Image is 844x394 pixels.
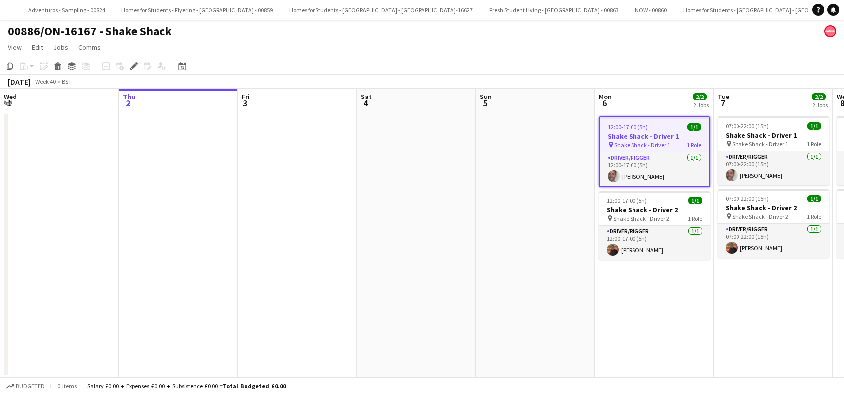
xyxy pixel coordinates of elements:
app-card-role: Driver/Rigger1/107:00-22:00 (15h)[PERSON_NAME] [718,224,829,258]
span: 07:00-22:00 (15h) [726,122,769,130]
app-card-role: Driver/Rigger1/112:00-17:00 (5h)[PERSON_NAME] [600,152,709,186]
a: View [4,41,26,54]
span: Thu [123,92,135,101]
span: View [8,43,22,52]
div: BST [62,78,72,85]
a: Comms [74,41,105,54]
app-card-role: Driver/Rigger1/112:00-17:00 (5h)[PERSON_NAME] [599,226,710,260]
span: Edit [32,43,43,52]
button: Budgeted [5,381,46,392]
app-card-role: Driver/Rigger1/107:00-22:00 (15h)[PERSON_NAME] [718,151,829,185]
span: 1/1 [688,197,702,204]
span: 5 [478,98,492,109]
span: Shake Shack - Driver 1 [614,141,670,149]
span: 1 Role [807,140,821,148]
app-job-card: 12:00-17:00 (5h)1/1Shake Shack - Driver 1 Shake Shack - Driver 11 RoleDriver/Rigger1/112:00-17:00... [599,116,710,187]
app-job-card: 07:00-22:00 (15h)1/1Shake Shack - Driver 2 Shake Shack - Driver 21 RoleDriver/Rigger1/107:00-22:0... [718,189,829,258]
span: 12:00-17:00 (5h) [608,123,648,131]
h3: Shake Shack - Driver 2 [718,203,829,212]
span: 1/1 [687,123,701,131]
span: 3 [240,98,250,109]
span: Shake Shack - Driver 2 [732,213,788,220]
span: 1/1 [807,122,821,130]
div: [DATE] [8,77,31,87]
span: 1/1 [807,195,821,202]
span: Budgeted [16,383,45,390]
button: Adventuros - Sampling - 00824 [20,0,113,20]
h3: Shake Shack - Driver 1 [718,131,829,140]
span: Week 40 [33,78,58,85]
span: 07:00-22:00 (15h) [726,195,769,202]
span: 0 items [55,382,79,390]
span: Sat [361,92,372,101]
span: Fri [242,92,250,101]
span: Mon [599,92,612,101]
div: 2 Jobs [812,101,828,109]
span: Sun [480,92,492,101]
h1: 00886/ON-16167 - Shake Shack [8,24,172,39]
button: NOW - 00860 [627,0,675,20]
span: 6 [597,98,612,109]
span: Tue [718,92,729,101]
span: 2/2 [812,93,826,100]
a: Jobs [49,41,72,54]
span: 1 [2,98,17,109]
h3: Shake Shack - Driver 2 [599,205,710,214]
div: Salary £0.00 + Expenses £0.00 + Subsistence £0.00 = [87,382,286,390]
span: 7 [716,98,729,109]
span: Comms [78,43,101,52]
app-job-card: 07:00-22:00 (15h)1/1Shake Shack - Driver 1 Shake Shack - Driver 11 RoleDriver/Rigger1/107:00-22:0... [718,116,829,185]
span: 1 Role [807,213,821,220]
div: 2 Jobs [693,101,709,109]
span: Jobs [53,43,68,52]
span: 12:00-17:00 (5h) [607,197,647,204]
app-user-avatar: native Staffing [824,25,836,37]
button: Homes for Students - Flyering - [GEOGRAPHIC_DATA] - 00859 [113,0,281,20]
button: Homes for Students - [GEOGRAPHIC_DATA] - [GEOGRAPHIC_DATA]-16627 [281,0,481,20]
span: 4 [359,98,372,109]
h3: Shake Shack - Driver 1 [600,132,709,141]
app-job-card: 12:00-17:00 (5h)1/1Shake Shack - Driver 2 Shake Shack - Driver 21 RoleDriver/Rigger1/112:00-17:00... [599,191,710,260]
button: Fresh Student Living - [GEOGRAPHIC_DATA] - 00863 [481,0,627,20]
span: Total Budgeted £0.00 [223,382,286,390]
a: Edit [28,41,47,54]
span: 2 [121,98,135,109]
span: 2/2 [693,93,707,100]
span: 1 Role [688,215,702,222]
span: Shake Shack - Driver 1 [732,140,788,148]
span: Shake Shack - Driver 2 [613,215,669,222]
span: Wed [4,92,17,101]
span: 1 Role [687,141,701,149]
